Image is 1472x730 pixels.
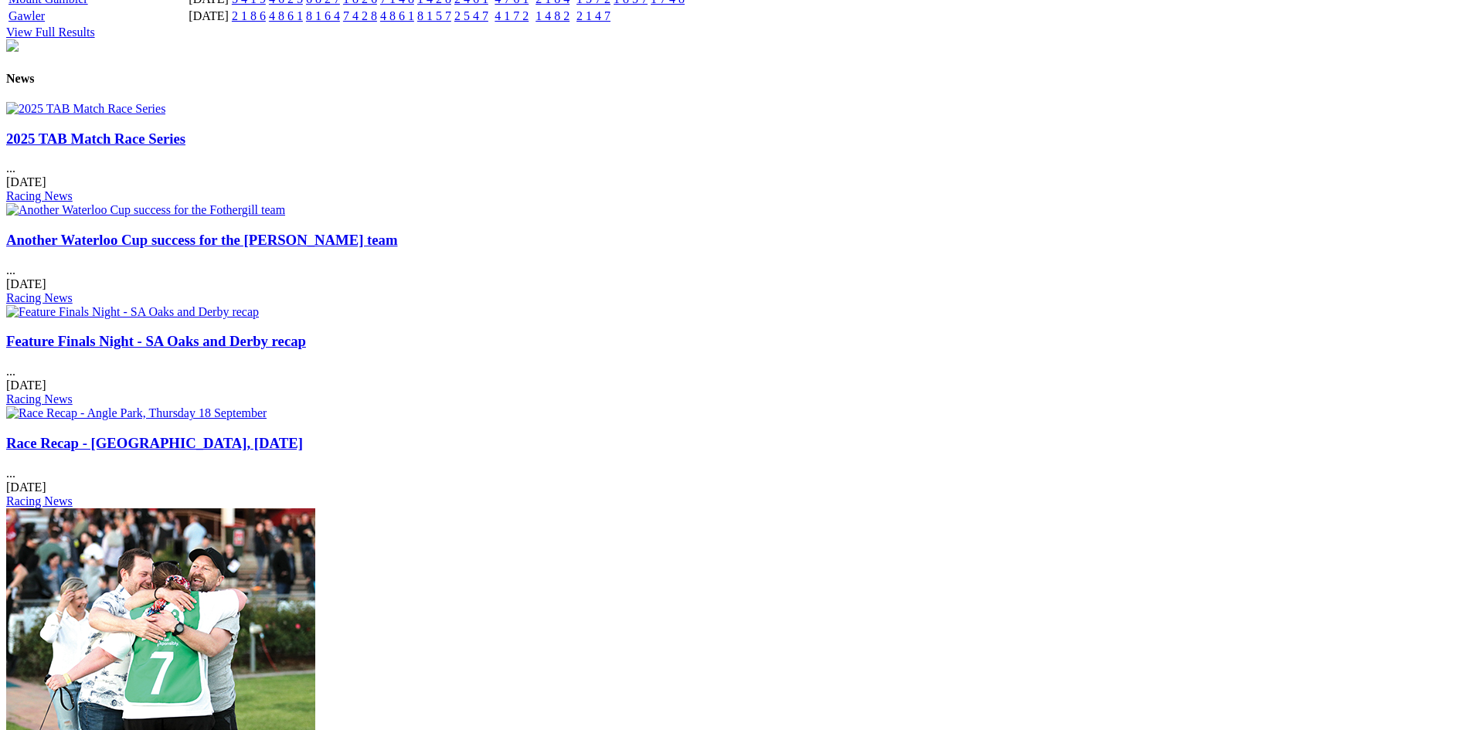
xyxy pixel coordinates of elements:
span: [DATE] [6,480,46,494]
span: [DATE] [6,379,46,392]
a: 2 5 4 7 [454,9,488,22]
a: Racing News [6,494,73,508]
a: Race Recap - [GEOGRAPHIC_DATA], [DATE] [6,435,303,451]
h4: News [6,72,1466,86]
a: 2 1 4 7 [576,9,610,22]
a: Feature Finals Night - SA Oaks and Derby recap [6,333,306,349]
a: 8 1 6 4 [306,9,340,22]
a: Gawler [8,9,45,22]
div: ... [6,435,1466,508]
img: 2025 TAB Match Race Series [6,102,165,116]
img: chasers_homepage.jpg [6,39,19,52]
a: 2025 TAB Match Race Series [6,131,185,147]
div: ... [6,232,1466,305]
a: 8 1 5 7 [417,9,451,22]
a: 2 1 8 6 [232,9,266,22]
span: [DATE] [6,175,46,188]
a: Another Waterloo Cup success for the [PERSON_NAME] team [6,232,398,248]
div: ... [6,333,1466,406]
img: Feature Finals Night - SA Oaks and Derby recap [6,305,259,319]
a: Racing News [6,189,73,202]
a: View Full Results [6,25,95,39]
a: 1 4 8 2 [535,9,569,22]
img: Race Recap - Angle Park, Thursday 18 September [6,406,267,420]
a: 4 8 6 1 [269,9,303,22]
a: Racing News [6,291,73,304]
span: [DATE] [6,277,46,290]
a: 4 1 7 2 [495,9,529,22]
div: ... [6,131,1466,204]
img: Another Waterloo Cup success for the Fothergill team [6,203,285,217]
a: 4 8 6 1 [380,9,414,22]
a: 7 4 2 8 [343,9,377,22]
td: [DATE] [188,8,229,24]
a: Racing News [6,392,73,406]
